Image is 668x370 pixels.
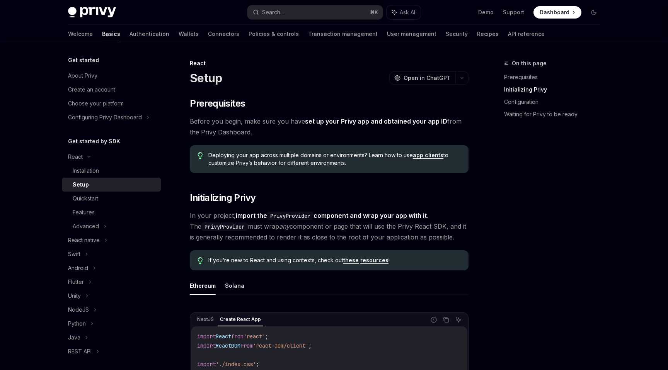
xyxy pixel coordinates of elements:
[400,8,415,16] span: Ask AI
[267,212,314,220] code: PrivyProvider
[197,333,216,340] span: import
[68,99,124,108] div: Choose your platform
[68,56,99,65] h5: Get started
[305,117,447,126] a: set up your Privy app and obtained your app ID
[387,5,421,19] button: Ask AI
[247,5,383,19] button: Search...⌘K
[387,25,436,43] a: User management
[190,210,469,243] span: In your project, . The must wrap component or page that will use the Privy React SDK, and it is g...
[195,315,216,324] div: NextJS
[62,205,161,219] a: Features
[244,333,265,340] span: 'react'
[504,108,606,121] a: Waiting for Privy to be ready
[343,257,359,264] a: these
[231,333,244,340] span: from
[190,71,222,85] h1: Setup
[68,347,92,356] div: REST API
[68,85,115,94] div: Create an account
[190,277,216,295] button: Ethereum
[197,361,216,368] span: import
[68,263,88,273] div: Android
[198,257,203,264] svg: Tip
[198,152,203,159] svg: Tip
[216,342,240,349] span: ReactDOM
[404,74,451,82] span: Open in ChatGPT
[225,277,244,295] button: Solana
[68,333,80,342] div: Java
[201,222,248,231] code: PrivyProvider
[429,315,439,325] button: Report incorrect code
[308,342,312,349] span: ;
[73,180,89,189] div: Setup
[216,333,231,340] span: React
[68,25,93,43] a: Welcome
[68,305,89,314] div: NodeJS
[68,71,97,80] div: About Privy
[179,25,199,43] a: Wallets
[68,249,80,259] div: Swift
[360,257,389,264] a: resources
[190,97,245,110] span: Prerequisites
[102,25,120,43] a: Basics
[130,25,169,43] a: Authentication
[197,342,216,349] span: import
[218,315,263,324] div: Create React App
[504,96,606,108] a: Configuration
[413,152,443,159] a: app clients
[478,8,494,16] a: Demo
[73,194,98,203] div: Quickstart
[512,59,547,68] span: On this page
[190,192,256,204] span: Initializing Privy
[208,256,461,264] span: If you’re new to React and using contexts, check out !
[208,25,239,43] a: Connectors
[446,25,468,43] a: Security
[68,137,120,146] h5: Get started by SDK
[73,222,99,231] div: Advanced
[62,192,161,205] a: Quickstart
[62,164,161,178] a: Installation
[62,97,161,110] a: Choose your platform
[73,166,99,175] div: Installation
[216,361,256,368] span: './index.css'
[68,113,142,122] div: Configuring Privy Dashboard
[68,152,83,161] div: React
[62,83,161,97] a: Create an account
[453,315,464,325] button: Ask AI
[68,236,100,245] div: React native
[62,69,161,83] a: About Privy
[73,208,95,217] div: Features
[508,25,545,43] a: API reference
[588,6,600,19] button: Toggle dark mode
[256,361,259,368] span: ;
[62,178,161,192] a: Setup
[68,319,86,328] div: Python
[540,8,569,16] span: Dashboard
[240,342,253,349] span: from
[253,342,308,349] span: 'react-dom/client'
[389,71,455,85] button: Open in ChatGPT
[190,59,469,67] div: React
[68,277,84,287] div: Flutter
[503,8,524,16] a: Support
[68,291,81,300] div: Unity
[370,9,378,15] span: ⌘ K
[265,333,268,340] span: ;
[308,25,378,43] a: Transaction management
[249,25,299,43] a: Policies & controls
[533,6,581,19] a: Dashboard
[208,151,461,167] span: Deploying your app across multiple domains or environments? Learn how to use to customize Privy’s...
[441,315,451,325] button: Copy the contents from the code block
[504,83,606,96] a: Initializing Privy
[262,8,284,17] div: Search...
[477,25,499,43] a: Recipes
[190,116,469,137] span: Before you begin, make sure you have from the Privy Dashboard.
[279,222,290,230] em: any
[504,71,606,83] a: Prerequisites
[68,7,116,18] img: dark logo
[236,212,427,219] strong: import the component and wrap your app with it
